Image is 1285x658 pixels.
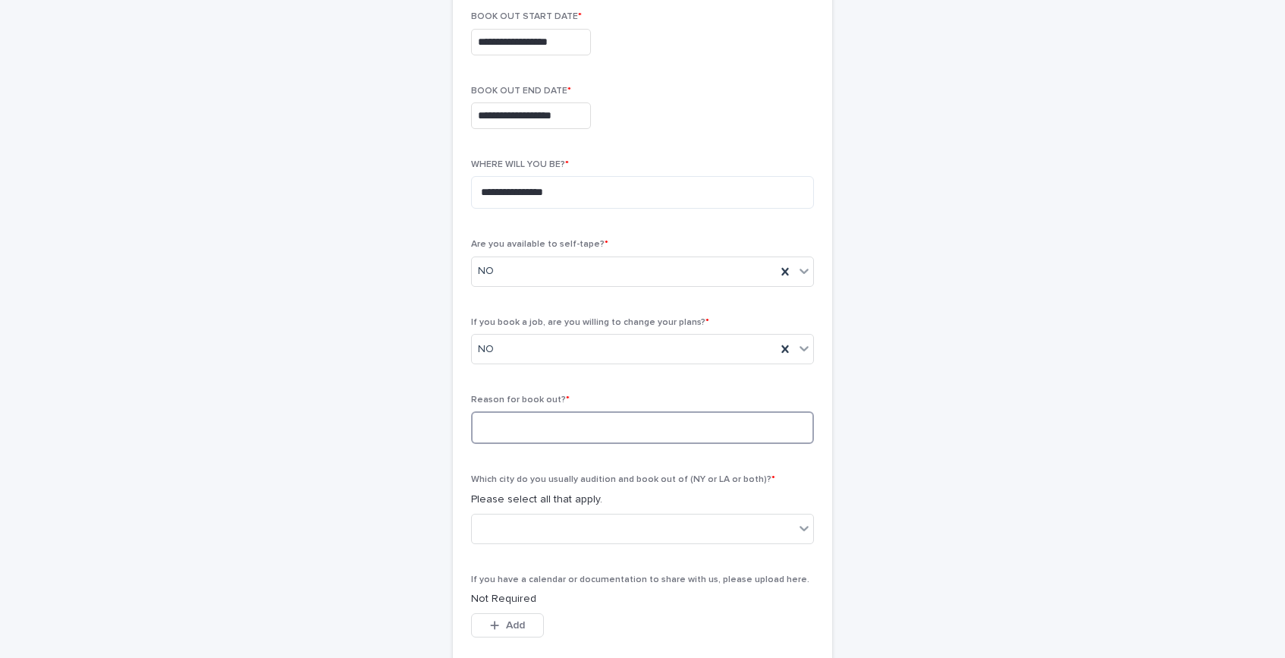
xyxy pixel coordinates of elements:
span: If you book a job, are you willing to change your plans? [471,318,709,327]
span: BOOK OUT START DATE [471,12,582,21]
p: Not Required [471,591,814,607]
span: Are you available to self-tape? [471,240,608,249]
p: Please select all that apply. [471,492,814,508]
span: NO [478,342,494,357]
span: WHERE WILL YOU BE? [471,160,569,169]
span: Which city do you usually audition and book out of (NY or LA or both)? [471,475,775,484]
span: NO [478,263,494,279]
span: Add [506,620,525,631]
span: If you have a calendar or documentation to share with us, please upload here. [471,575,809,584]
span: BOOK OUT END DATE [471,87,571,96]
span: Reason for book out? [471,395,570,405]
button: Add [471,613,544,638]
